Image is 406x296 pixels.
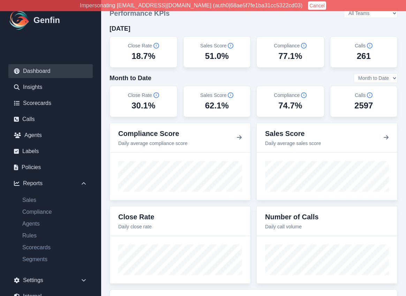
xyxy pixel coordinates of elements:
h5: Sales Score [200,42,233,49]
p: Daily average sales score [265,140,321,147]
span: Info [228,43,233,48]
a: Agents [17,220,93,228]
h5: Calls [355,92,373,99]
a: Rules [17,232,93,240]
h5: Compliance [274,92,307,99]
a: Policies [8,160,93,174]
span: Info [153,43,159,48]
div: 18.7% [131,51,155,62]
h3: Performance KPIs [110,8,170,18]
div: 2597 [354,100,373,111]
span: Info [228,92,233,98]
span: Info [301,43,307,48]
div: Reports [8,176,93,190]
span: Info [367,92,373,98]
h3: Number of Calls [265,212,318,222]
p: Daily average compliance score [118,140,187,147]
button: View details [383,134,389,142]
a: Sales [17,196,93,204]
a: Agents [8,128,93,142]
div: 51.0% [205,51,229,62]
a: Insights [8,80,93,94]
div: Settings [8,273,93,287]
a: Scorecards [17,243,93,252]
div: 77.1% [278,51,302,62]
span: Info [153,92,159,98]
p: Daily close rate [118,223,154,230]
h5: Compliance [274,42,307,49]
h4: [DATE] [110,24,130,33]
button: View details [236,134,242,142]
img: Logo [8,9,31,31]
h5: Close Rate [128,92,159,99]
a: Calls [8,112,93,126]
span: Info [367,43,373,48]
p: Daily call volume [265,223,318,230]
a: Segments [17,255,93,264]
h5: Calls [355,42,373,49]
h5: Close Rate [128,42,159,49]
a: Compliance [17,208,93,216]
div: 74.7% [278,100,302,111]
a: Labels [8,144,93,158]
h3: Close Rate [118,212,154,222]
div: 261 [357,51,371,62]
a: Scorecards [8,96,93,110]
h1: Genfin [33,15,60,26]
h5: Sales Score [200,92,233,99]
h3: Sales Score [265,129,321,138]
h4: Month to Date [110,73,151,83]
h3: Compliance Score [118,129,187,138]
span: Info [301,92,307,98]
div: 62.1% [205,100,229,111]
div: 30.1% [131,100,155,111]
button: Cancel [308,1,326,10]
a: Dashboard [8,64,93,78]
